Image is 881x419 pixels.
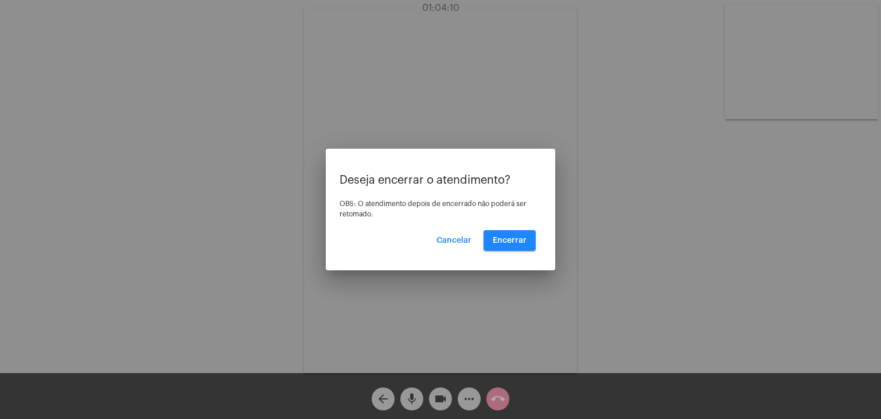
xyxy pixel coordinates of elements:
[493,236,527,245] span: Encerrar
[340,200,527,218] span: OBS: O atendimento depois de encerrado não poderá ser retomado.
[436,236,471,245] span: Cancelar
[484,230,536,251] button: Encerrar
[340,174,541,187] p: Deseja encerrar o atendimento?
[427,230,481,251] button: Cancelar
